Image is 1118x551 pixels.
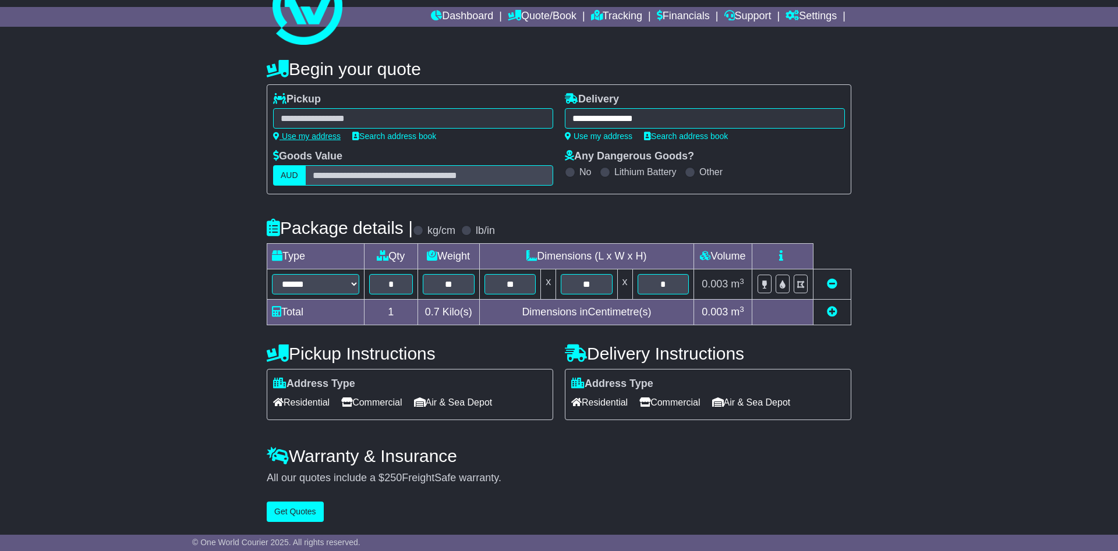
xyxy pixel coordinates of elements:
[273,93,321,106] label: Pickup
[384,472,402,484] span: 250
[352,131,436,141] a: Search address book
[694,244,752,269] td: Volume
[267,446,851,465] h4: Warranty & Insurance
[614,166,677,177] label: Lithium Battery
[431,7,493,27] a: Dashboard
[414,393,493,411] span: Air & Sea Depot
[273,378,355,390] label: Address Type
[786,7,837,27] a: Settings
[724,7,772,27] a: Support
[192,538,360,547] span: © One World Courier 2025. All rights reserved.
[617,269,632,300] td: x
[418,244,479,269] td: Weight
[508,7,576,27] a: Quote/Book
[479,300,694,325] td: Dimensions in Centimetre(s)
[731,306,744,318] span: m
[740,305,744,314] sup: 3
[702,306,728,318] span: 0.003
[579,166,591,177] label: No
[267,218,413,237] h4: Package details |
[565,131,632,141] a: Use my address
[479,244,694,269] td: Dimensions (L x W x H)
[565,93,619,106] label: Delivery
[565,150,694,163] label: Any Dangerous Goods?
[571,378,653,390] label: Address Type
[267,344,553,363] h4: Pickup Instructions
[341,393,402,411] span: Commercial
[267,244,365,269] td: Type
[267,59,851,79] h4: Begin your quote
[657,7,710,27] a: Financials
[565,344,851,363] h4: Delivery Instructions
[591,7,642,27] a: Tracking
[827,278,837,290] a: Remove this item
[267,502,324,522] button: Get Quotes
[273,165,306,186] label: AUD
[365,300,418,325] td: 1
[639,393,700,411] span: Commercial
[644,131,728,141] a: Search address book
[541,269,556,300] td: x
[702,278,728,290] span: 0.003
[418,300,479,325] td: Kilo(s)
[731,278,744,290] span: m
[827,306,837,318] a: Add new item
[273,150,342,163] label: Goods Value
[699,166,723,177] label: Other
[267,472,851,485] div: All our quotes include a $ FreightSafe warranty.
[427,225,455,237] label: kg/cm
[476,225,495,237] label: lb/in
[425,306,440,318] span: 0.7
[273,393,330,411] span: Residential
[365,244,418,269] td: Qty
[273,131,341,141] a: Use my address
[740,277,744,286] sup: 3
[571,393,628,411] span: Residential
[712,393,791,411] span: Air & Sea Depot
[267,300,365,325] td: Total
